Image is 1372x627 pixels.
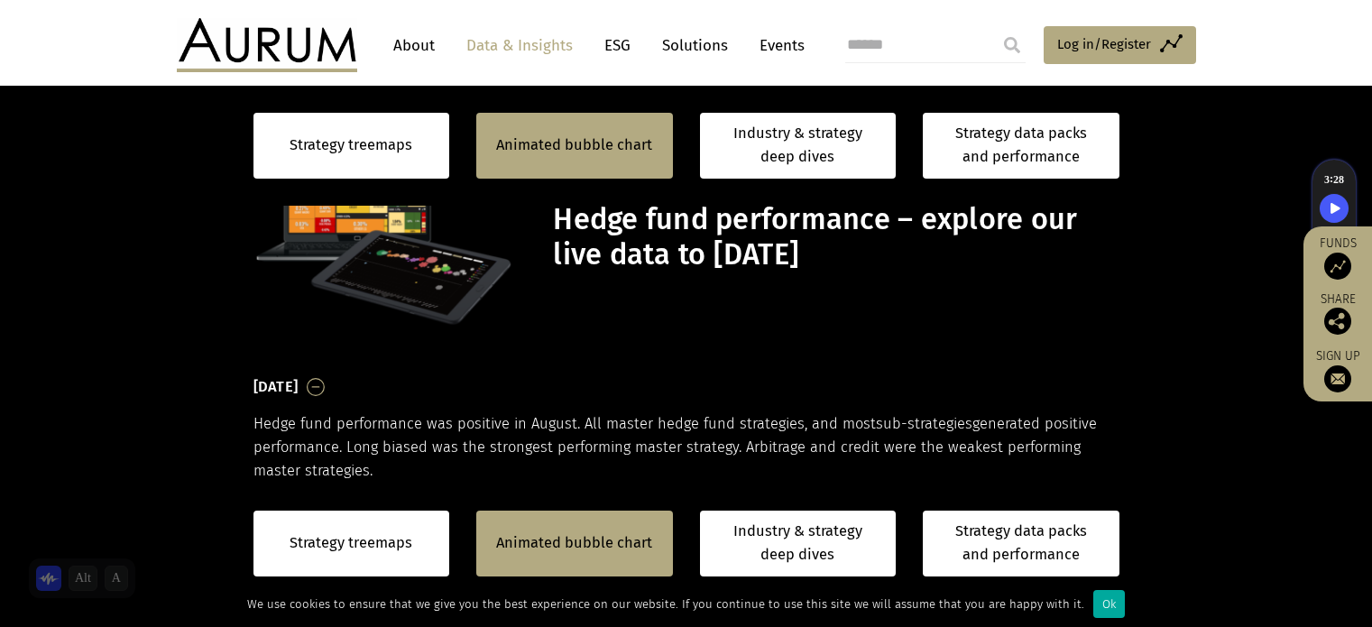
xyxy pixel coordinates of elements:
span: Log in/Register [1057,33,1151,55]
a: Data & Insights [457,29,582,62]
a: Industry & strategy deep dives [700,113,897,179]
img: Access Funds [1324,253,1351,280]
h3: [DATE] [253,373,299,401]
div: Share [1312,293,1363,335]
a: Log in/Register [1044,26,1196,64]
div: Ok [1093,590,1125,618]
a: ESG [595,29,640,62]
img: Sign up to our newsletter [1324,365,1351,392]
img: Share this post [1324,308,1351,335]
a: Strategy treemaps [290,134,412,157]
input: Submit [994,27,1030,63]
a: About [384,29,444,62]
a: Strategy treemaps [290,531,412,555]
a: Animated bubble chart [496,134,652,157]
a: Animated bubble chart [496,531,652,555]
a: Strategy data packs and performance [923,113,1119,179]
a: Industry & strategy deep dives [700,511,897,576]
h1: Hedge fund performance – explore our live data to [DATE] [553,202,1114,272]
a: Events [750,29,805,62]
span: sub-strategies [876,415,972,432]
a: Solutions [653,29,737,62]
a: Sign up [1312,348,1363,392]
img: Aurum [177,18,357,72]
a: Funds [1312,235,1363,280]
a: Strategy data packs and performance [923,511,1119,576]
p: Hedge fund performance was positive in August. All master hedge fund strategies, and most generat... [253,412,1119,484]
